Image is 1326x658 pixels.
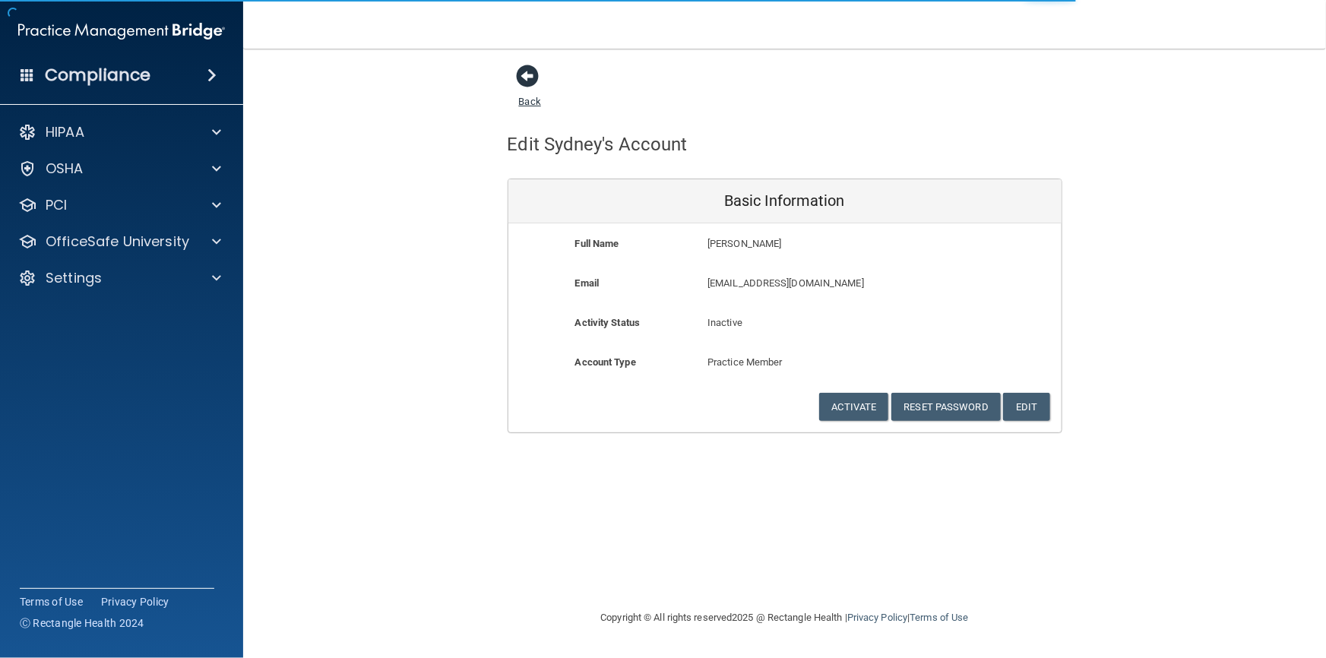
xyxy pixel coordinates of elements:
[46,233,189,251] p: OfficeSafe University
[1003,393,1049,421] button: Edit
[46,123,84,141] p: HIPAA
[707,274,950,293] p: [EMAIL_ADDRESS][DOMAIN_NAME]
[18,16,225,46] img: PMB logo
[891,393,1001,421] button: Reset Password
[707,235,950,253] p: [PERSON_NAME]
[18,160,221,178] a: OSHA
[508,179,1062,223] div: Basic Information
[46,269,102,287] p: Settings
[18,196,221,214] a: PCI
[910,612,968,623] a: Terms of Use
[46,160,84,178] p: OSHA
[819,393,889,421] button: Activate
[45,65,150,86] h4: Compliance
[847,612,907,623] a: Privacy Policy
[20,615,144,631] span: Ⓒ Rectangle Health 2024
[707,314,862,332] p: Inactive
[101,594,169,609] a: Privacy Policy
[575,317,641,328] b: Activity Status
[707,353,862,372] p: Practice Member
[508,134,688,154] h4: Edit Sydney's Account
[1063,550,1308,611] iframe: Drift Widget Chat Controller
[575,238,619,249] b: Full Name
[519,78,541,107] a: Back
[575,277,600,289] b: Email
[20,594,83,609] a: Terms of Use
[46,196,67,214] p: PCI
[18,233,221,251] a: OfficeSafe University
[18,269,221,287] a: Settings
[575,356,636,368] b: Account Type
[18,123,221,141] a: HIPAA
[508,593,1062,642] div: Copyright © All rights reserved 2025 @ Rectangle Health | |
